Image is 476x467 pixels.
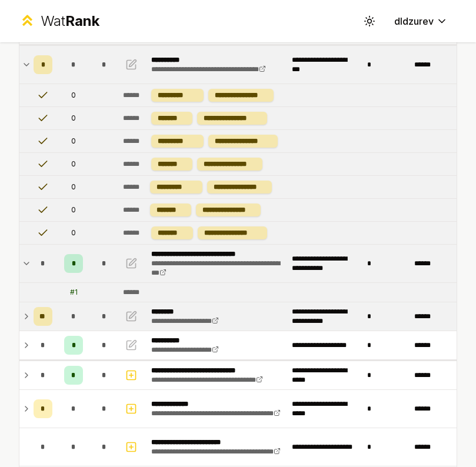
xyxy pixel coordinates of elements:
[57,199,90,221] td: 0
[385,11,457,32] button: dldzurev
[65,12,99,29] span: Rank
[70,288,78,297] div: # 1
[57,153,90,175] td: 0
[57,176,90,198] td: 0
[57,84,90,106] td: 0
[394,14,434,28] span: dldzurev
[19,12,99,31] a: WatRank
[57,222,90,244] td: 0
[41,12,99,31] div: Wat
[57,130,90,152] td: 0
[57,107,90,129] td: 0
